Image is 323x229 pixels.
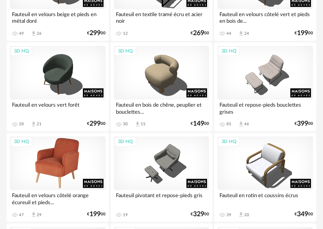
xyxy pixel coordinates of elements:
[297,212,308,217] span: 349
[90,31,101,36] span: 299
[217,9,313,26] div: Fauteuil en velours côtelé vert et pieds en bois de...
[114,137,137,147] div: 3D HQ
[295,31,313,36] div: € 00
[214,133,316,222] a: 3D HQ Fauteuil en rotin et coussins écrus 39 Download icon 20 €34900
[238,212,244,218] span: Download icon
[214,43,316,131] a: 3D HQ Fauteuil et repose-pieds bouclettes grises 85 Download icon 46 €39900
[90,212,101,217] span: 199
[114,46,137,57] div: 3D HQ
[111,133,213,222] a: 3D HQ Fauteuil pivotant et repose-pieds gris 19 €32900
[90,121,101,126] span: 299
[7,43,109,131] a: 3D HQ Fauteuil en velours vert forêt 28 Download icon 21 €29900
[111,43,213,131] a: 3D HQ Fauteuil en bois de chêne, peuplier et bouclettes... 30 Download icon 15 €14900
[31,31,37,37] span: Download icon
[10,137,33,147] div: 3D HQ
[114,190,210,207] div: Fauteuil pivotant et repose-pieds gris
[297,31,308,36] span: 199
[10,190,106,207] div: Fauteuil en velours côtelé orange écureuil et pieds...
[87,212,106,217] div: € 00
[19,122,24,126] div: 28
[217,190,313,207] div: Fauteuil en rotin et coussins écrus
[193,121,204,126] span: 149
[218,137,240,147] div: 3D HQ
[10,9,106,26] div: Fauteuil en velours beige et pieds en métal doré
[218,46,240,57] div: 3D HQ
[297,121,308,126] span: 399
[123,212,128,217] div: 19
[244,31,249,36] div: 24
[37,31,42,36] div: 26
[19,212,24,217] div: 47
[191,31,209,36] div: € 00
[37,122,42,126] div: 21
[193,31,204,36] span: 269
[244,122,249,126] div: 46
[191,212,209,217] div: € 00
[31,121,37,127] span: Download icon
[114,100,210,116] div: Fauteuil en bois de chêne, peuplier et bouclettes...
[141,122,146,126] div: 15
[114,9,210,26] div: Fauteuil en textile tramé écru et acier noir
[238,121,244,127] span: Download icon
[295,212,313,217] div: € 00
[19,31,24,36] div: 49
[87,121,106,126] div: € 00
[217,100,313,116] div: Fauteuil et repose-pieds bouclettes grises
[193,212,204,217] span: 329
[123,31,128,36] div: 12
[295,121,313,126] div: € 00
[37,212,42,217] div: 29
[191,121,209,126] div: € 00
[226,122,231,126] div: 85
[226,31,231,36] div: 44
[244,212,249,217] div: 20
[134,121,141,127] span: Download icon
[87,31,106,36] div: € 00
[123,122,128,126] div: 30
[238,31,244,37] span: Download icon
[31,212,37,218] span: Download icon
[226,212,231,217] div: 39
[10,46,33,57] div: 3D HQ
[7,133,109,222] a: 3D HQ Fauteuil en velours côtelé orange écureuil et pieds... 47 Download icon 29 €19900
[10,100,106,116] div: Fauteuil en velours vert forêt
